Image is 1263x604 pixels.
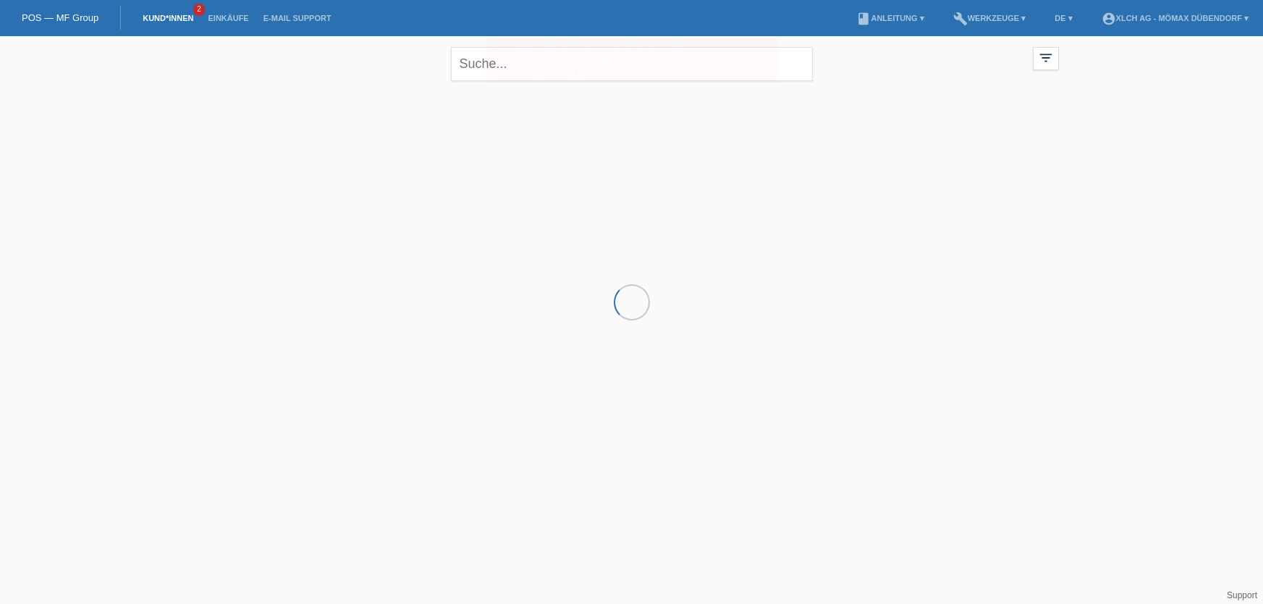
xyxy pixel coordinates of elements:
[1038,50,1054,66] i: filter_list
[1094,14,1256,22] a: account_circleXLCH AG - Mömax Dübendorf ▾
[193,4,205,16] span: 2
[256,14,339,22] a: E-Mail Support
[953,12,968,26] i: build
[200,14,255,22] a: Einkäufe
[946,14,1034,22] a: buildWerkzeuge ▾
[849,14,931,22] a: bookAnleitung ▾
[135,14,200,22] a: Kund*innen
[856,12,871,26] i: book
[487,38,777,80] div: Sie haben die falsche Anmeldeseite in Ihren Lesezeichen/Favoriten gespeichert. Bitte nicht [DOMAI...
[22,12,98,23] a: POS — MF Group
[1102,12,1116,26] i: account_circle
[1047,14,1079,22] a: DE ▾
[1227,590,1257,600] a: Support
